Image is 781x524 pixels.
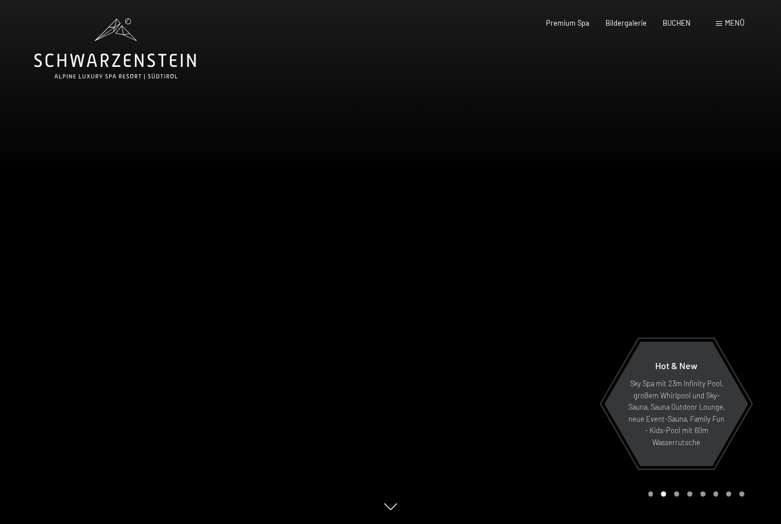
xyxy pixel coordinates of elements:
[700,491,706,497] div: Carousel Page 5
[725,18,744,27] span: Menü
[739,491,744,497] div: Carousel Page 8
[644,491,744,497] div: Carousel Pagination
[674,491,679,497] div: Carousel Page 3
[546,18,589,27] a: Premium Spa
[661,491,666,497] div: Carousel Page 2 (Current Slide)
[655,360,698,371] span: Hot & New
[663,18,691,27] a: BUCHEN
[627,378,726,448] p: Sky Spa mit 23m Infinity Pool, großem Whirlpool und Sky-Sauna, Sauna Outdoor Lounge, neue Event-S...
[714,491,719,497] div: Carousel Page 6
[726,491,731,497] div: Carousel Page 7
[605,18,647,27] a: Bildergalerie
[604,341,749,467] a: Hot & New Sky Spa mit 23m Infinity Pool, großem Whirlpool und Sky-Sauna, Sauna Outdoor Lounge, ne...
[648,491,654,497] div: Carousel Page 1
[687,491,692,497] div: Carousel Page 4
